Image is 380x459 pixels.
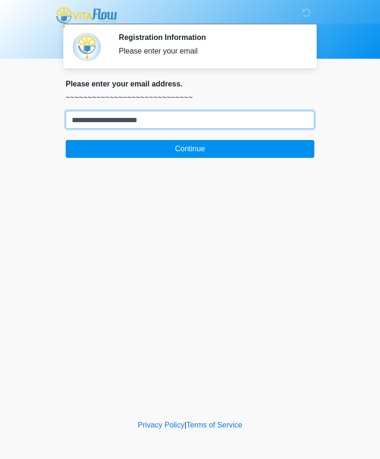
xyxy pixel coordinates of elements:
[73,33,101,61] img: Agent Avatar
[119,46,300,57] div: Please enter your email
[184,421,186,429] a: |
[66,79,314,88] h2: Please enter your email address.
[56,7,117,28] img: Vitaflow IV Hydration and Health Logo
[66,140,314,158] button: Continue
[119,33,300,42] h2: Registration Information
[186,421,242,429] a: Terms of Service
[66,92,314,103] p: ~~~~~~~~~~~~~~~~~~~~~~~~~~~~~
[138,421,185,429] a: Privacy Policy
